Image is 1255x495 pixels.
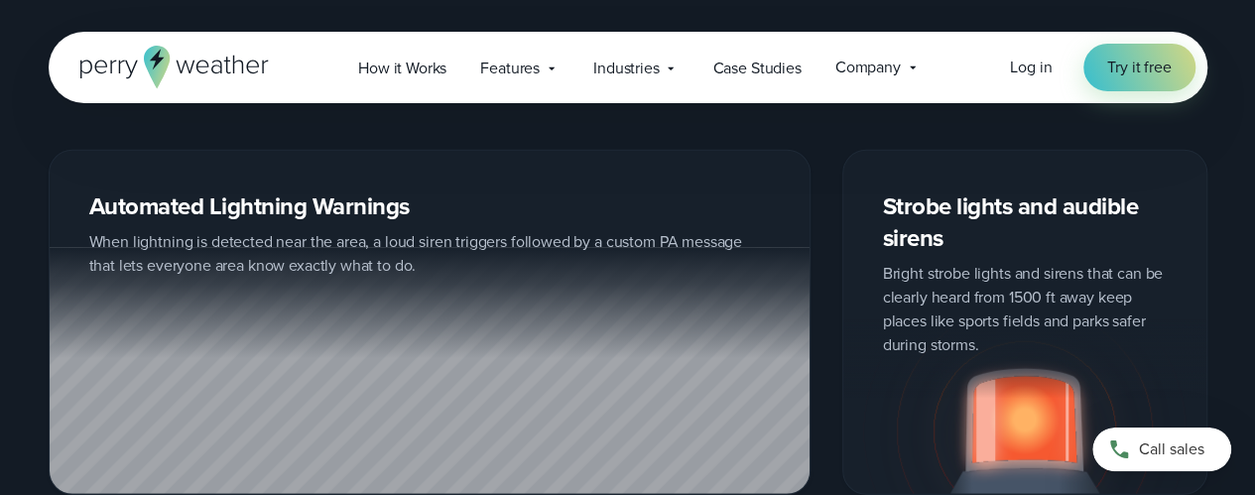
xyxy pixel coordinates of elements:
span: How it Works [358,57,446,80]
a: Try it free [1083,44,1194,91]
span: Log in [1010,56,1052,78]
span: Try it free [1107,56,1171,79]
a: Call sales [1092,428,1231,471]
a: Case Studies [695,48,817,88]
span: Company [835,56,901,79]
span: Case Studies [712,57,801,80]
span: Call sales [1139,437,1204,461]
a: Log in [1010,56,1052,79]
a: How it Works [341,48,463,88]
img: lightning alert [843,320,1206,494]
h2: Integrated Outdoor Warning System [262,31,993,86]
span: Industries [593,57,659,80]
span: Features [480,57,540,80]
